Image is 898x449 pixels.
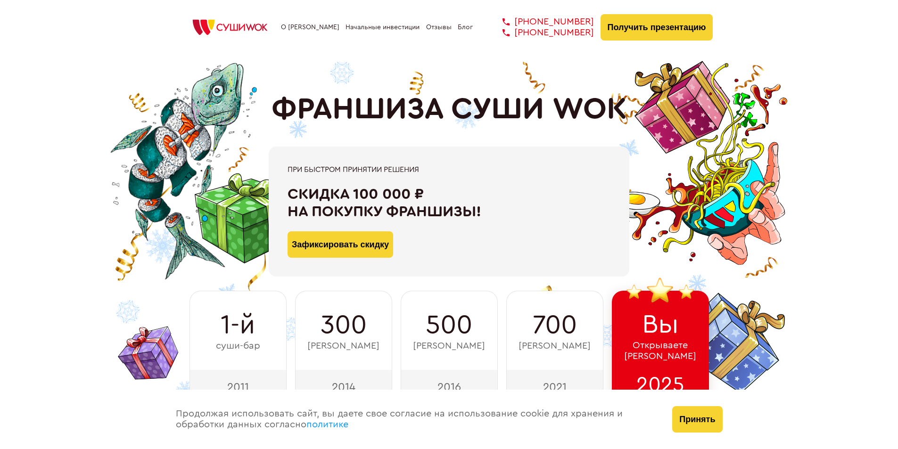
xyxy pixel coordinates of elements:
span: Вы [642,310,679,340]
a: [PHONE_NUMBER] [488,16,594,27]
a: Блог [458,24,473,31]
div: При быстром принятии решения [288,165,610,174]
a: политике [306,420,348,429]
div: 2011 [189,370,287,404]
span: [PERSON_NAME] [413,341,485,351]
button: Принять [672,406,722,433]
button: Зафиксировать скидку [288,231,393,258]
span: 300 [321,310,367,340]
span: Открываете [PERSON_NAME] [624,340,696,362]
img: СУШИWOK [185,17,275,38]
div: Продолжая использовать сайт, вы даете свое согласие на использование cookie для хранения и обрабо... [166,390,663,449]
a: О [PERSON_NAME] [281,24,339,31]
button: Получить презентацию [601,14,713,41]
span: [PERSON_NAME] [307,341,379,351]
span: 500 [426,310,472,340]
span: [PERSON_NAME] [519,341,591,351]
div: 2016 [401,370,498,404]
span: суши-бар [216,341,260,351]
h1: ФРАНШИЗА СУШИ WOK [272,92,627,127]
span: 1-й [221,310,255,340]
a: [PHONE_NUMBER] [488,27,594,38]
div: 2025 [612,370,709,404]
span: 700 [533,310,577,340]
div: 2021 [506,370,603,404]
div: 2014 [295,370,392,404]
a: Отзывы [426,24,452,31]
div: Скидка 100 000 ₽ на покупку франшизы! [288,186,610,220]
a: Начальные инвестиции [346,24,420,31]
